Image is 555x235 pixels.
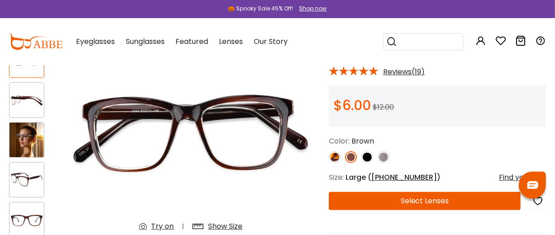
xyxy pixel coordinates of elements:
[9,34,62,50] img: abbeglasses.com
[346,172,441,182] span: Large ( )
[151,221,174,232] div: Try on
[254,36,288,47] span: Our Story
[373,102,394,112] span: $12.00
[329,192,521,210] button: Select Lenses
[499,172,546,183] div: Find your size
[351,136,374,146] span: Brown
[299,5,327,13] div: Shop now
[383,68,425,76] span: Reviews(19)
[76,36,115,47] span: Eyeglasses
[126,36,165,47] span: Sunglasses
[527,181,538,189] img: chat
[9,91,44,109] img: Laya Brown Plastic Eyeglasses , UniversalBridgeFit Frames from ABBE Glasses
[371,172,437,182] span: [PHONE_NUMBER]
[9,171,44,188] img: Laya Brown Plastic Eyeglasses , UniversalBridgeFit Frames from ABBE Glasses
[9,211,44,229] img: Laya Brown Plastic Eyeglasses , UniversalBridgeFit Frames from ABBE Glasses
[208,221,242,232] div: Show Size
[228,5,294,13] div: 🎃 Spooky Sale 45% Off!
[329,136,350,146] span: Color:
[9,123,44,157] img: Laya Brown Plastic Eyeglasses , UniversalBridgeFit Frames from ABBE Glasses
[219,36,243,47] span: Lenses
[176,36,208,47] span: Featured
[333,96,371,115] span: $6.00
[295,5,327,12] a: Shop now
[329,172,344,182] span: Size:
